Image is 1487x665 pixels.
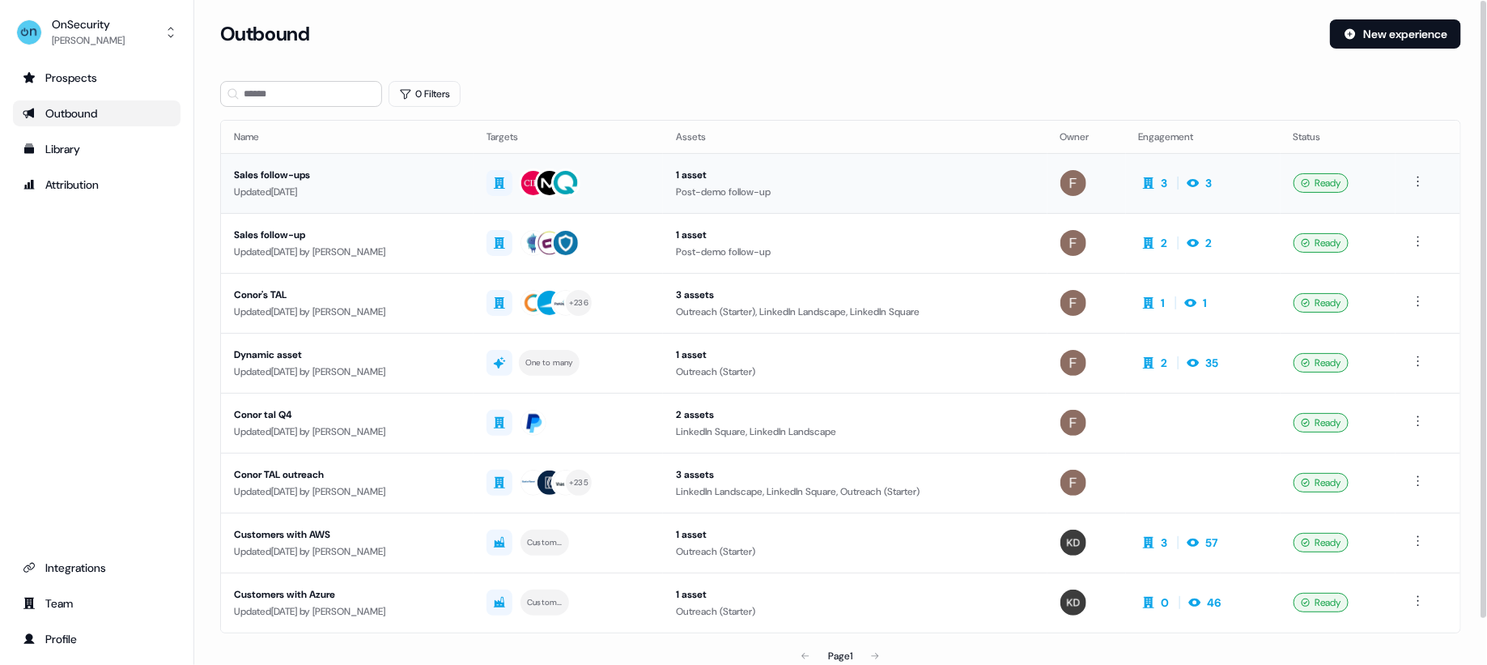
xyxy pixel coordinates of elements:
div: Team [23,595,171,612]
div: Updated [DATE] by [PERSON_NAME] [234,304,461,320]
th: Targets [474,121,663,153]
div: Post-demo follow-up [676,184,1035,200]
div: Customers with AWS [234,526,461,543]
img: Felix [1060,170,1086,196]
div: 1 asset [676,586,1035,603]
div: 1 [1204,295,1208,311]
div: Library [23,141,171,157]
div: Sales follow-up [234,227,461,243]
div: Sales follow-ups [234,167,461,183]
button: New experience [1330,19,1461,49]
div: Ready [1294,173,1349,193]
div: + 235 [569,475,588,490]
div: Ready [1294,353,1349,373]
div: Ready [1294,473,1349,492]
div: OnSecurity [52,16,125,32]
img: Kerry [1060,590,1086,616]
div: Outbound [23,105,171,121]
div: 57 [1206,535,1218,551]
div: Ready [1294,593,1349,612]
th: Engagement [1126,121,1281,153]
div: 1 asset [676,347,1035,363]
th: Status [1281,121,1396,153]
img: Felix [1060,290,1086,316]
div: Outreach (Starter) [676,364,1035,380]
div: Post-demo follow-up [676,244,1035,260]
div: One to many [525,356,573,370]
div: 3 [1206,175,1213,191]
div: Updated [DATE] [234,184,461,200]
div: Ready [1294,233,1349,253]
div: Page 1 [828,648,852,664]
img: Felix [1060,410,1086,436]
div: 1 asset [676,227,1035,243]
div: 2 [1162,355,1168,371]
div: 3 assets [676,467,1035,483]
a: Go to profile [13,626,181,652]
div: Ready [1294,413,1349,433]
th: Name [221,121,474,153]
div: 46 [1208,595,1221,611]
a: Go to outbound experience [13,100,181,126]
img: Felix [1060,230,1086,256]
div: Updated [DATE] by [PERSON_NAME] [234,364,461,380]
div: Outreach (Starter) [676,544,1035,560]
button: 0 Filters [389,81,461,107]
div: Outreach (Starter), LinkedIn Landscape, LinkedIn Square [676,304,1035,320]
div: Customers with AWS [527,535,563,550]
div: 3 [1162,535,1168,551]
div: Customers with Azure [234,586,461,603]
a: Go to integrations [13,555,181,581]
div: Customers with Azure [527,595,563,610]
div: Conor's TAL [234,287,461,303]
div: Profile [23,631,171,647]
div: Dynamic asset [234,347,461,363]
img: Felix [1060,470,1086,496]
div: 0 [1162,595,1170,611]
button: OnSecurity[PERSON_NAME] [13,13,181,52]
div: [PERSON_NAME] [52,32,125,49]
a: Go to prospects [13,65,181,91]
div: 2 [1162,235,1168,251]
div: LinkedIn Square, LinkedIn Landscape [676,424,1035,440]
div: Ready [1294,293,1349,313]
div: Updated [DATE] by [PERSON_NAME] [234,544,461,560]
div: 35 [1206,355,1219,371]
div: Updated [DATE] by [PERSON_NAME] [234,484,461,500]
div: Updated [DATE] by [PERSON_NAME] [234,603,461,620]
img: Kerry [1060,530,1086,556]
img: Felix [1060,350,1086,376]
div: Conor TAL outreach [234,467,461,483]
a: Go to templates [13,136,181,162]
div: 1 asset [676,167,1035,183]
div: Outreach (Starter) [676,603,1035,620]
div: Attribution [23,177,171,193]
div: + 236 [569,296,588,310]
a: Go to team [13,590,181,616]
div: Integrations [23,560,171,576]
div: 3 [1162,175,1168,191]
a: Go to attribution [13,172,181,198]
h3: Outbound [220,22,309,46]
div: Prospects [23,70,171,86]
th: Assets [663,121,1047,153]
div: Updated [DATE] by [PERSON_NAME] [234,424,461,440]
div: LinkedIn Landscape, LinkedIn Square, Outreach (Starter) [676,484,1035,500]
div: 2 [1206,235,1213,251]
th: Owner [1047,121,1126,153]
div: 1 asset [676,526,1035,543]
div: Conor tal Q4 [234,407,461,423]
div: Updated [DATE] by [PERSON_NAME] [234,244,461,260]
div: 3 assets [676,287,1035,303]
div: 1 [1162,295,1166,311]
div: Ready [1294,533,1349,552]
div: 2 assets [676,407,1035,423]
